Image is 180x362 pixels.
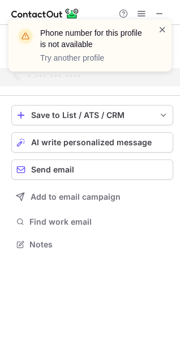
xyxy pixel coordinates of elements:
button: AI write personalized message [11,132,173,153]
span: Add to email campaign [31,192,121,201]
button: Notes [11,237,173,252]
img: warning [16,27,35,45]
header: Phone number for this profile is not available [40,27,144,50]
button: Send email [11,159,173,180]
button: Find work email [11,214,173,230]
span: Notes [29,239,169,250]
span: Find work email [29,217,169,227]
span: AI write personalized message [31,138,152,147]
button: Add to email campaign [11,187,173,207]
p: Try another profile [40,52,144,64]
img: ContactOut v5.3.10 [11,7,79,20]
button: save-profile-one-click [11,105,173,125]
span: Send email [31,165,74,174]
div: Save to List / ATS / CRM [31,111,153,120]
